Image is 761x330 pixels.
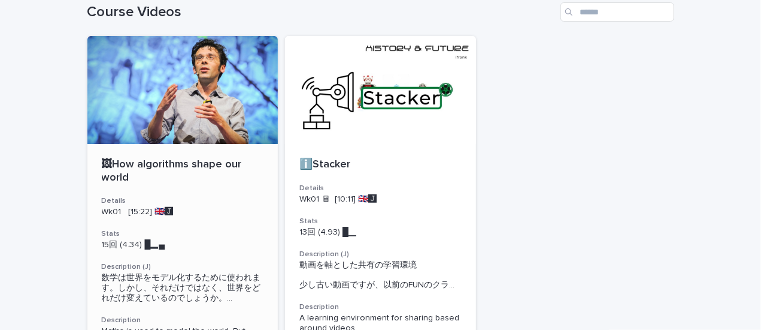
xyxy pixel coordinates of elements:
[560,2,674,22] input: Search
[102,273,264,303] span: 数学は世界をモデル化するために使われます。しかし、それだけではなく、世界をどれだけ変えているのでしょうか。 ...
[102,229,264,239] h3: Stats
[102,207,264,217] p: Wk01 [15:22] 🇬🇧🅹️
[299,217,462,226] h3: Stats
[102,316,264,325] h3: Description
[102,262,264,272] h3: Description (J)
[299,260,462,290] span: 動画を軸とした共有の学習環境 少し古い動画ですが、以前のFUNのクラ ...
[299,227,462,238] p: 13回 (4.93) █▁
[299,302,462,312] h3: Description
[87,4,556,21] h1: Course Videos
[299,158,462,172] p: ℹ️Stacker
[102,273,264,303] div: 数学は世界をモデル化するために使われます。しかし、それだけではなく、世界をどれだけ変えているのでしょうか。 ブラックボックス」という言葉を耳にすることがありますが、これは実際には理解できない方法...
[299,260,462,290] div: 動画を軸とした共有の学習環境 少し古い動画ですが、以前のFUNのクラスシステム「manaba」をご覧いただけます。 0:00 Stackerを用いる理由 0:52 講義の検索方法 1:09 学習...
[102,158,264,184] p: 🖼How algorithms shape our world
[102,196,264,206] h3: Details
[102,240,264,250] p: 15回 (4.34) █▂▄
[299,194,462,205] p: Wk01 🖥 [10:11] 🇬🇧🅹️
[299,250,462,259] h3: Description (J)
[299,184,462,193] h3: Details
